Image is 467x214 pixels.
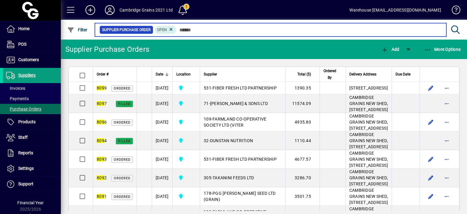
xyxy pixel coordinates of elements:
[102,27,150,33] span: Supplier Purchase Order
[119,5,173,15] div: Cambridge Grains 2021 Ltd
[176,174,196,181] span: Cambridge Grains 2021 Ltd
[285,94,320,113] td: 11574.09
[3,52,61,68] a: Customers
[97,120,107,125] span: 6
[3,161,61,176] a: Settings
[442,154,451,164] button: More options
[442,136,451,146] button: More options
[18,119,36,124] span: Products
[204,157,211,162] span: 531
[396,71,416,78] div: Due Date
[100,5,119,16] button: Profile
[204,117,266,128] span: FARMLAND CO-OPERATIVE SOCIETY LTD (VITER
[176,84,196,92] span: Cambridge Grains 2021 Ltd
[442,83,451,93] button: More options
[426,83,436,93] button: Edit
[442,173,451,183] button: More options
[426,154,436,164] button: Edit
[379,44,401,55] button: Add
[345,150,392,169] td: CAMBRIDGE GRAINS NEW SHED, [STREET_ADDRESS]
[204,175,211,180] span: 305
[18,42,26,47] span: POS
[152,169,172,187] td: [DATE]
[155,26,176,34] mat-chip: Completion Status: Open
[200,113,285,132] td: -
[3,130,61,145] a: Staff
[213,157,277,162] span: FIBER FRESH LTD PARTNERSHIP
[200,169,285,187] td: -
[3,146,61,161] a: Reports
[156,71,163,78] span: Date
[424,47,461,52] span: More Options
[176,193,196,200] span: Cambridge Grains 2021 Ltd
[152,82,172,94] td: [DATE]
[118,102,130,106] span: Filled
[97,157,104,162] em: 809
[285,82,320,94] td: 1390.35
[442,117,451,127] button: More options
[18,150,33,155] span: Reports
[18,57,39,62] span: Customers
[18,73,36,78] span: Suppliers
[81,5,100,16] button: Add
[345,82,392,94] td: [STREET_ADDRESS]
[114,176,130,180] span: Ordered
[345,132,392,150] td: CAMBRIDGE GRAINS NEW SHED, [STREET_ADDRESS]
[213,175,254,180] span: TAKANINI FEEDS LTD
[97,175,104,180] em: 809
[285,132,320,150] td: 1110.44
[97,157,107,162] span: 3
[152,187,172,206] td: [DATE]
[18,135,28,140] span: Staff
[6,107,41,111] span: Purchase Orders
[345,113,392,132] td: CAMBRIDGE GRAINS NEW SHED, [STREET_ADDRESS]
[152,150,172,169] td: [DATE]
[118,139,130,143] span: Filled
[97,120,104,125] em: 809
[6,96,29,101] span: Payments
[422,44,462,55] button: More Options
[3,114,61,130] a: Products
[285,113,320,132] td: 4935.80
[176,100,196,107] span: Cambridge Grains 2021 Ltd
[426,191,436,201] button: Edit
[152,113,172,132] td: [DATE]
[204,71,217,78] span: Supplier
[176,118,196,126] span: Cambridge Grains 2021 Ltd
[3,177,61,192] a: Support
[289,71,317,78] div: Total ($)
[3,21,61,37] a: Home
[97,194,104,199] em: 809
[67,27,88,32] span: Filter
[114,158,130,162] span: Ordered
[200,150,285,169] td: -
[152,132,172,150] td: [DATE]
[3,104,61,114] a: Purchase Orders
[323,68,342,81] div: Ordered By
[18,26,29,31] span: Home
[204,71,282,78] div: Supplier
[97,138,107,143] span: 4
[65,44,149,54] div: Supplier Purchase Orders
[200,82,285,94] td: -
[447,1,459,21] a: Knowledge Base
[345,169,392,187] td: CAMBRIDGE GRAINS NEW SHED, [STREET_ADDRESS]
[210,138,253,143] span: DUNSTAN NUTRITION
[200,132,285,150] td: -
[17,200,44,205] span: Financial Year
[3,93,61,104] a: Payments
[18,181,33,186] span: Support
[97,138,104,143] em: 809
[176,71,196,78] div: Location
[210,101,268,106] span: [PERSON_NAME] & SONS LTD
[152,94,172,113] td: [DATE]
[200,94,285,113] td: -
[381,47,399,52] span: Add
[204,191,276,202] span: PGG [PERSON_NAME] SEED LTD (GRAIN)
[442,99,451,108] button: More options
[157,28,167,32] span: Open
[204,138,209,143] span: 32
[204,101,209,106] span: 71
[297,71,311,78] span: Total ($)
[200,187,285,206] td: -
